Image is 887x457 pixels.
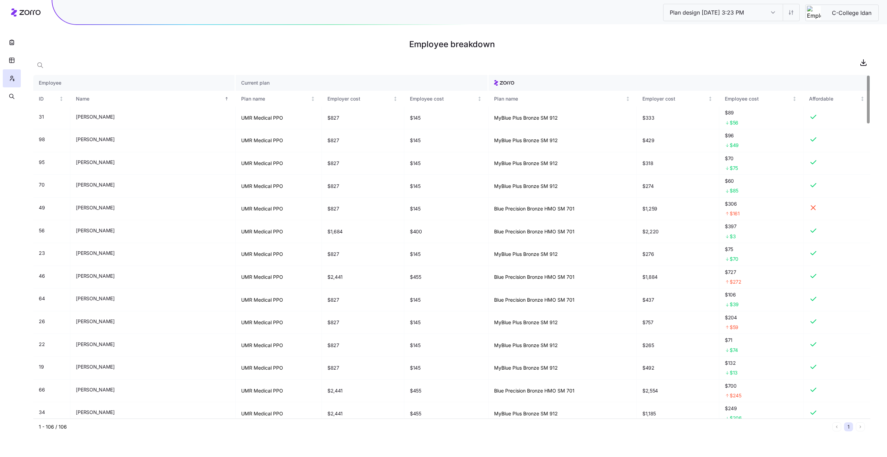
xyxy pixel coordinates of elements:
td: MyBlue Plus Bronze SM 912 [489,357,637,380]
span: $145 [410,160,421,167]
span: 56 [39,227,44,234]
span: [PERSON_NAME] [76,363,114,370]
td: UMR Medical PPO [236,334,322,357]
span: $1,684 [327,228,343,235]
span: [PERSON_NAME] [76,386,114,393]
div: Not sorted [59,96,64,101]
span: $827 [327,319,339,326]
th: Plan nameNot sorted [489,91,637,107]
span: $2,220 [642,228,659,235]
td: UMR Medical PPO [236,311,322,334]
span: $145 [410,296,421,303]
div: Not sorted [708,96,713,101]
span: $206 [730,415,742,422]
span: [PERSON_NAME] [76,159,114,166]
span: [PERSON_NAME] [76,227,114,234]
span: 26 [39,318,45,325]
th: Current plan [236,75,489,91]
th: Employee costNot sorted [404,91,489,107]
td: MyBlue Plus Bronze SM 912 [489,106,637,129]
span: $455 [410,410,421,417]
div: Not sorted [792,96,797,101]
th: Employer costNot sorted [637,91,719,107]
td: UMR Medical PPO [236,288,322,311]
span: 66 [39,386,45,393]
span: 64 [39,295,45,302]
span: $2,554 [642,387,658,394]
td: Blue Precision Bronze HMO SM 701 [489,380,637,403]
span: $276 [642,251,654,258]
span: $70 [725,155,798,162]
span: [PERSON_NAME] [76,113,114,120]
th: AffordableNot sorted [803,91,870,107]
td: MyBlue Plus Bronze SM 912 [489,311,637,334]
span: 95 [39,159,44,166]
div: Not sorted [625,96,630,101]
td: Blue Precision Bronze HMO SM 701 [489,220,637,243]
td: Blue Precision Bronze HMO SM 701 [489,288,637,311]
span: $1,884 [642,274,658,281]
span: 19 [39,363,44,370]
span: [PERSON_NAME] [76,295,114,302]
span: $49 [730,142,739,149]
h1: Employee breakdown [33,36,870,53]
span: $204 [725,314,798,321]
span: $827 [327,137,339,144]
span: $56 [730,119,738,126]
span: $70 [730,256,738,262]
span: 31 [39,113,44,120]
button: Previous page [832,422,841,431]
button: Next page [856,422,865,431]
span: 22 [39,341,45,348]
button: 1 [844,422,853,431]
span: $2,441 [327,274,343,281]
span: $272 [730,278,741,285]
span: $145 [410,251,421,258]
span: $3 [730,233,736,240]
td: Blue Precision Bronze HMO SM 701 [489,198,637,221]
span: $59 [730,324,738,331]
th: NameSorted ascending [70,91,236,107]
div: 1 - 106 / 106 [39,423,829,430]
div: Name [76,95,223,103]
span: $455 [410,387,421,394]
span: $60 [725,178,798,184]
span: $827 [327,342,339,349]
td: UMR Medical PPO [236,198,322,221]
span: [PERSON_NAME] [76,136,114,143]
td: MyBlue Plus Bronze SM 912 [489,129,637,152]
span: $145 [410,137,421,144]
img: Employer logo [807,6,821,20]
span: 23 [39,250,45,257]
span: $827 [327,160,339,167]
span: $827 [327,205,339,212]
span: $39 [730,301,739,308]
span: $437 [642,296,654,303]
span: $71 [725,337,798,344]
span: $74 [730,347,738,354]
th: Employee [33,75,236,91]
span: $245 [730,392,741,399]
div: Not sorted [477,96,482,101]
td: UMR Medical PPO [236,152,322,175]
span: $333 [642,114,655,121]
div: Affordable [809,95,859,103]
span: 49 [39,204,45,211]
span: $75 [730,165,738,172]
span: $727 [725,269,798,276]
span: [PERSON_NAME] [76,341,114,348]
span: $827 [327,183,339,190]
td: UMR Medical PPO [236,106,322,129]
span: $1,259 [642,205,657,212]
span: $265 [642,342,654,349]
span: $827 [327,364,339,371]
div: Sorted ascending [224,96,229,101]
span: $96 [725,132,798,139]
td: UMR Medical PPO [236,129,322,152]
span: $274 [642,183,654,190]
span: $85 [730,187,738,194]
div: Plan name [241,95,309,103]
span: $145 [410,364,421,371]
span: $145 [410,342,421,349]
span: 70 [39,181,44,188]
